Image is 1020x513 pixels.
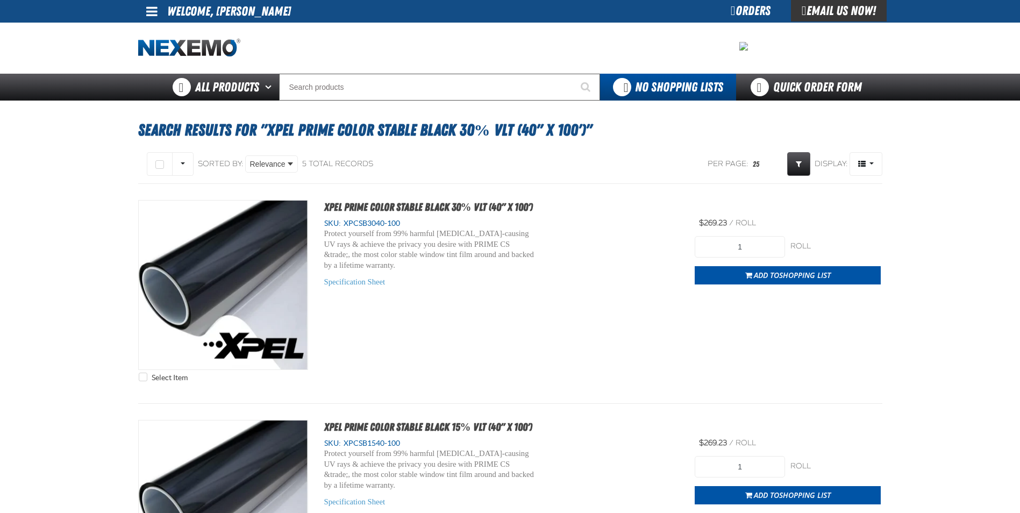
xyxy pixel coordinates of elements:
[324,497,386,506] a: Specification Sheet
[850,152,882,176] button: Product Grid Views Toolbar
[279,74,600,101] input: Search
[138,116,882,145] h1: Search Results for "XPEL PRIME Color Stable Black 30% VLT (40" x 100')"
[699,218,727,227] span: $269.23
[139,201,308,369] img: XPEL PRIME Color Stable Black 30% VLT (40" x 100')
[324,229,537,271] p: Protect yourself from 99% harmful [MEDICAL_DATA]-causing UV rays & achieve the privacy you desire...
[695,266,881,284] button: Add toShopping List
[139,201,308,369] : View Details of the XPEL PRIME Color Stable Black 30% VLT (40" x 100')
[787,152,810,176] a: Expand or Collapse Grid Filters
[779,490,831,500] span: Shopping List
[139,373,147,381] input: Select Item
[139,373,188,383] label: Select Item
[708,159,748,169] span: Per page:
[573,74,600,101] button: Start Searching
[341,219,400,227] span: XPCSB3040-100
[736,438,756,447] span: roll
[635,80,723,95] span: No Shopping Lists
[600,74,736,101] button: You do not have available Shopping Lists. Open to Create a New List
[850,153,882,175] span: Product Grid Views Toolbar
[815,159,848,168] span: Display:
[324,201,533,213] a: XPEL PRIME Color Stable Black 30% VLT (40" x 100')
[754,270,831,280] span: Add to
[729,438,733,447] span: /
[138,39,240,58] a: Home
[695,456,785,478] input: Product Quantity
[324,218,679,229] div: SKU:
[138,39,240,58] img: Nexemo logo
[341,439,400,447] span: XPCSB1540-100
[736,74,882,101] a: Quick Order Form
[790,461,881,472] div: roll
[324,277,386,286] a: Specification Sheet
[198,159,244,168] span: Sorted By:
[699,438,727,447] span: $269.23
[695,486,881,504] button: Add toShopping List
[790,241,881,252] div: roll
[195,77,259,97] span: All Products
[324,438,679,448] div: SKU:
[261,74,279,101] button: Open All Products pages
[739,42,748,51] img: 0913759d47fe0bb872ce56e1ce62d35c.jpeg
[250,159,286,170] span: Relevance
[736,218,756,227] span: roll
[695,236,785,258] input: Product Quantity
[754,490,831,500] span: Add to
[324,448,537,491] p: Protect yourself from 99% harmful [MEDICAL_DATA]-causing UV rays & achieve the privacy you desire...
[779,270,831,280] span: Shopping List
[302,159,373,169] div: 5 total records
[324,421,532,433] a: XPEL PRIME Color Stable Black 15% VLT (40" x 100')
[172,152,194,176] button: Rows selection options
[729,218,733,227] span: /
